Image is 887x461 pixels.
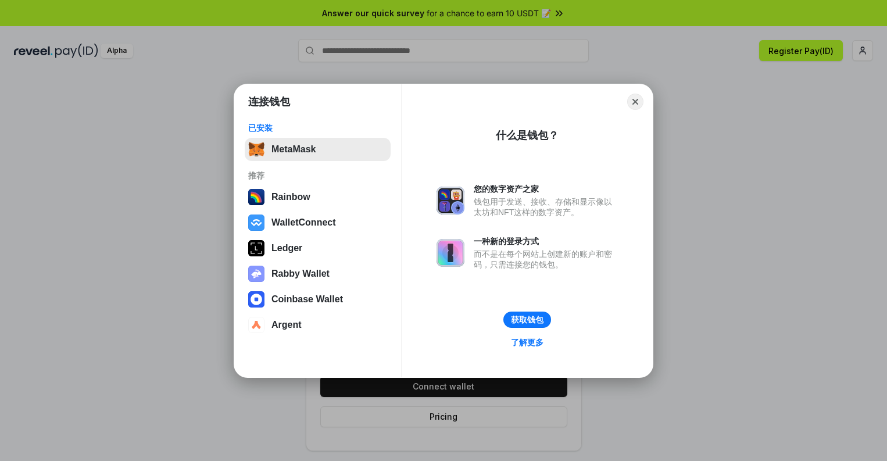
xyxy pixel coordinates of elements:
div: 钱包用于发送、接收、存储和显示像以太坊和NFT这样的数字资产。 [474,196,618,217]
div: 获取钱包 [511,315,543,325]
img: svg+xml,%3Csvg%20xmlns%3D%22http%3A%2F%2Fwww.w3.org%2F2000%2Fsvg%22%20fill%3D%22none%22%20viewBox... [437,239,464,267]
button: MetaMask [245,138,391,161]
img: svg+xml,%3Csvg%20fill%3D%22none%22%20height%3D%2233%22%20viewBox%3D%220%200%2035%2033%22%20width%... [248,141,264,158]
div: Rabby Wallet [271,269,330,279]
button: Rainbow [245,185,391,209]
button: Ledger [245,237,391,260]
h1: 连接钱包 [248,95,290,109]
a: 了解更多 [504,335,550,350]
div: 而不是在每个网站上创建新的账户和密码，只需连接您的钱包。 [474,249,618,270]
button: Coinbase Wallet [245,288,391,311]
div: Coinbase Wallet [271,294,343,305]
div: 您的数字资产之家 [474,184,618,194]
div: Ledger [271,243,302,253]
img: svg+xml,%3Csvg%20xmlns%3D%22http%3A%2F%2Fwww.w3.org%2F2000%2Fsvg%22%20fill%3D%22none%22%20viewBox... [437,187,464,215]
button: Argent [245,313,391,337]
div: Rainbow [271,192,310,202]
img: svg+xml,%3Csvg%20xmlns%3D%22http%3A%2F%2Fwww.w3.org%2F2000%2Fsvg%22%20fill%3D%22none%22%20viewBox... [248,266,264,282]
div: WalletConnect [271,217,336,228]
img: svg+xml,%3Csvg%20width%3D%2228%22%20height%3D%2228%22%20viewBox%3D%220%200%2028%2028%22%20fill%3D... [248,215,264,231]
div: 推荐 [248,170,387,181]
img: svg+xml,%3Csvg%20width%3D%2228%22%20height%3D%2228%22%20viewBox%3D%220%200%2028%2028%22%20fill%3D... [248,291,264,308]
img: svg+xml,%3Csvg%20width%3D%22120%22%20height%3D%22120%22%20viewBox%3D%220%200%20120%20120%22%20fil... [248,189,264,205]
button: WalletConnect [245,211,391,234]
button: Close [627,94,643,110]
div: 已安装 [248,123,387,133]
button: Rabby Wallet [245,262,391,285]
button: 获取钱包 [503,312,551,328]
div: Argent [271,320,302,330]
div: 什么是钱包？ [496,128,559,142]
img: svg+xml,%3Csvg%20xmlns%3D%22http%3A%2F%2Fwww.w3.org%2F2000%2Fsvg%22%20width%3D%2228%22%20height%3... [248,240,264,256]
div: MetaMask [271,144,316,155]
img: svg+xml,%3Csvg%20width%3D%2228%22%20height%3D%2228%22%20viewBox%3D%220%200%2028%2028%22%20fill%3D... [248,317,264,333]
div: 了解更多 [511,337,543,348]
div: 一种新的登录方式 [474,236,618,246]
